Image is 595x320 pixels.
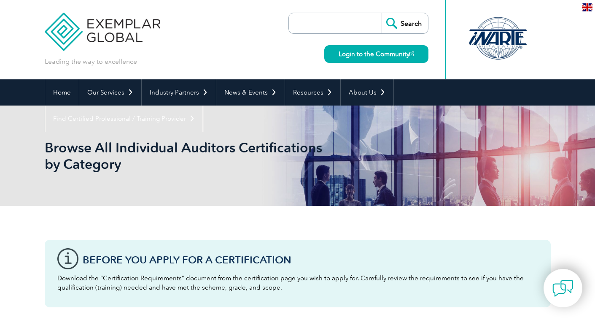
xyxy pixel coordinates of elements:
p: Leading the way to excellence [45,57,137,66]
img: en [582,3,592,11]
p: Download the “Certification Requirements” document from the certification page you wish to apply ... [57,274,538,292]
h3: Before You Apply For a Certification [83,255,538,265]
a: Our Services [79,79,141,106]
a: Industry Partners [142,79,216,106]
a: Login to the Community [324,45,428,63]
a: Find Certified Professional / Training Provider [45,106,203,132]
h1: Browse All Individual Auditors Certifications by Category [45,139,369,172]
img: open_square.png [409,52,414,56]
a: Home [45,79,79,106]
a: Resources [285,79,340,106]
a: News & Events [216,79,285,106]
input: Search [382,13,428,33]
a: About Us [341,79,393,106]
img: contact-chat.png [552,278,573,299]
